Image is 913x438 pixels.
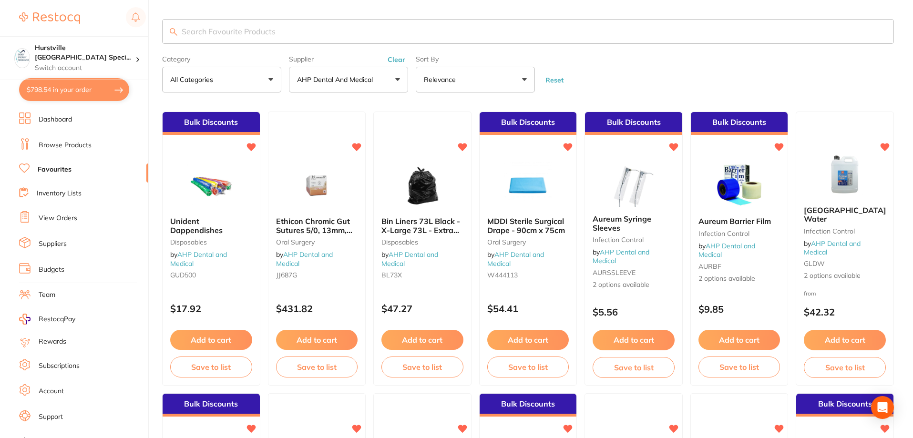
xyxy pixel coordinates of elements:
img: RestocqPay [19,314,31,325]
p: $47.27 [381,303,463,314]
span: AURBF [698,262,721,271]
small: infection control [593,236,675,244]
span: 2 options available [593,280,675,290]
a: Account [39,387,64,396]
img: Aureum Syringe Sleeves [603,159,665,207]
button: Save to list [487,357,569,377]
p: Relevance [424,75,460,84]
span: AURSSLEEVE [593,268,636,277]
button: Save to list [381,357,463,377]
img: Glendale Distilled Water [814,151,876,198]
div: Bulk Discounts [480,394,577,417]
button: Add to cart [804,330,886,350]
button: Relevance [416,67,535,92]
p: $9.85 [698,304,780,315]
div: Open Intercom Messenger [871,396,894,419]
a: Browse Products [39,141,92,150]
span: BL73X [381,271,402,279]
b: Bin Liners 73L Black - X-Large 73L - Extra Strong - Carton of 250 [381,217,463,234]
a: AHP Dental and Medical [804,239,861,256]
a: Dashboard [39,115,72,124]
small: oral surgery [487,238,569,246]
b: Aureum Barrier Film [698,217,780,225]
button: All Categories [162,67,281,92]
a: Support [39,412,63,422]
span: from [804,290,816,297]
span: GLDW [804,259,825,268]
span: W444113 [487,271,518,279]
span: RestocqPay [39,315,75,324]
button: Add to cart [593,330,675,350]
span: by [593,248,649,265]
button: Add to cart [487,330,569,350]
span: Bin Liners 73L Black - X-Large 73L - Extra Strong - Carton of 250 [381,216,463,244]
a: AHP Dental and Medical [276,250,333,267]
p: $431.82 [276,303,358,314]
div: Bulk Discounts [480,112,577,135]
span: by [487,250,544,267]
p: Switch account [35,63,135,73]
a: Inventory Lists [37,189,82,198]
button: Save to list [593,357,675,378]
a: Rewards [39,337,66,346]
label: Supplier [289,55,408,63]
h4: Hurstville Sydney Specialist Periodontics [35,43,135,62]
button: Save to list [698,357,780,377]
button: AHP Dental and Medical [289,67,408,92]
div: Bulk Discounts [691,112,788,135]
a: Suppliers [39,239,67,249]
button: Reset [543,76,566,84]
button: Clear [385,55,408,64]
a: AHP Dental and Medical [593,248,649,265]
p: AHP Dental and Medical [297,75,377,84]
span: Aureum Syringe Sleeves [593,214,651,232]
label: Sort By [416,55,535,63]
img: Aureum Barrier Film [708,162,770,209]
p: $42.32 [804,306,886,317]
div: Bulk Discounts [796,394,893,417]
a: RestocqPay [19,314,75,325]
span: [GEOGRAPHIC_DATA] Water [804,205,886,224]
div: Bulk Discounts [163,112,260,135]
span: 2 options available [804,271,886,281]
a: AHP Dental and Medical [381,250,438,267]
b: Unident Dappendishes [170,217,252,234]
label: Category [162,55,281,63]
b: Aureum Syringe Sleeves [593,214,675,232]
span: by [276,250,333,267]
p: All Categories [170,75,217,84]
span: Unident Dappendishes [170,216,223,234]
span: by [381,250,438,267]
div: Bulk Discounts [163,394,260,417]
img: Bin Liners 73L Black - X-Large 73L - Extra Strong - Carton of 250 [391,162,453,209]
img: Unident Dappendishes [180,162,242,209]
span: JJ687G [276,271,297,279]
button: Add to cart [276,330,358,350]
span: by [698,242,755,259]
a: AHP Dental and Medical [170,250,227,267]
span: 2 options available [698,274,780,284]
a: Subscriptions [39,361,80,371]
a: Favourites [38,165,72,174]
small: oral surgery [276,238,358,246]
img: MDDI Sterile Surgical Drape - 90cm x 75cm [497,162,559,209]
small: disposables [381,238,463,246]
button: Save to list [804,357,886,378]
small: disposables [170,238,252,246]
p: $54.41 [487,303,569,314]
button: Save to list [170,357,252,377]
a: AHP Dental and Medical [698,242,755,259]
a: Restocq Logo [19,7,80,29]
a: Budgets [39,265,64,275]
b: MDDI Sterile Surgical Drape - 90cm x 75cm [487,217,569,234]
button: Add to cart [170,330,252,350]
span: Aureum Barrier Film [698,216,771,226]
img: Restocq Logo [19,12,80,24]
b: Ethicon Chromic Gut Sutures 5/0, 13mm, 3/8 Circle - 687G [276,217,358,234]
small: infection control [698,230,780,237]
small: infection control [804,227,886,235]
span: MDDI Sterile Surgical Drape - 90cm x 75cm [487,216,565,234]
button: Add to cart [381,330,463,350]
a: View Orders [39,214,77,223]
button: $798.54 in your order [19,78,129,101]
